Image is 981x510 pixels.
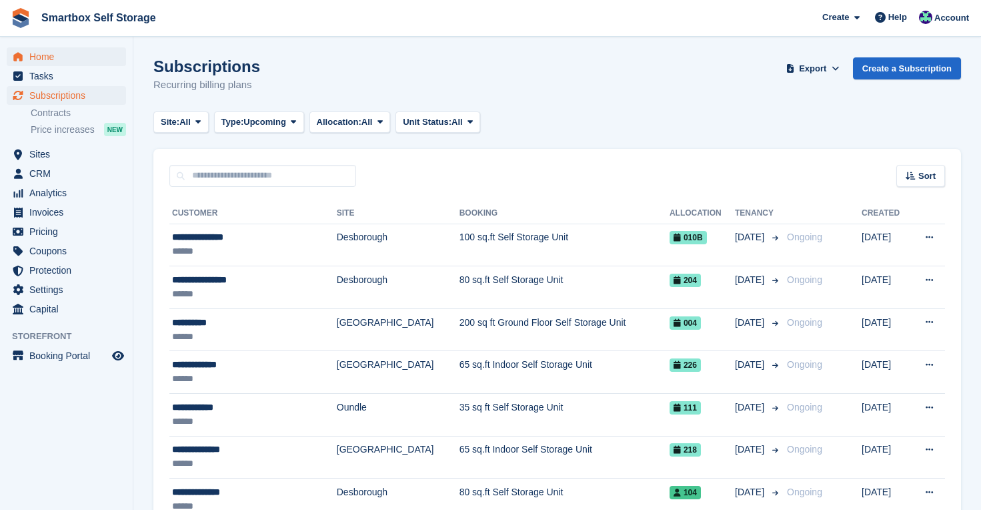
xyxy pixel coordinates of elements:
[735,273,767,287] span: [DATE]
[29,184,109,202] span: Analytics
[7,203,126,222] a: menu
[337,203,459,224] th: Site
[670,358,701,372] span: 226
[7,261,126,280] a: menu
[735,401,767,415] span: [DATE]
[169,203,337,224] th: Customer
[670,274,701,287] span: 204
[853,57,961,79] a: Create a Subscription
[459,394,670,437] td: 35 sq ft Self Storage Unit
[179,115,191,129] span: All
[11,8,31,28] img: stora-icon-8386f47178a22dfd0bd8f6a31ec36ba5ce8667c1dd55bd0f319d3a0aa187defe.svg
[337,351,459,394] td: [GEOGRAPHIC_DATA]
[29,300,109,318] span: Capital
[29,346,109,365] span: Booking Portal
[337,224,459,266] td: Desborough
[787,487,822,497] span: Ongoing
[862,351,910,394] td: [DATE]
[214,111,304,134] button: Type: Upcoming
[670,316,701,330] span: 004
[29,242,109,260] span: Coupons
[36,7,161,29] a: Smartbox Self Storage
[459,436,670,479] td: 65 sq.ft Indoor Self Storage Unit
[29,164,109,183] span: CRM
[862,308,910,351] td: [DATE]
[29,280,109,299] span: Settings
[7,145,126,164] a: menu
[919,11,932,24] img: Roger Canham
[29,67,109,85] span: Tasks
[337,394,459,437] td: Oundle
[787,232,822,242] span: Ongoing
[7,222,126,241] a: menu
[29,203,109,222] span: Invoices
[403,115,451,129] span: Unit Status:
[31,122,126,137] a: Price increases NEW
[934,11,969,25] span: Account
[7,280,126,299] a: menu
[822,11,849,24] span: Create
[670,401,701,415] span: 111
[735,203,782,224] th: Tenancy
[361,115,373,129] span: All
[7,346,126,365] a: menu
[110,348,126,364] a: Preview store
[153,111,209,134] button: Site: All
[735,443,767,457] span: [DATE]
[459,308,670,351] td: 200 sq ft Ground Floor Self Storage Unit
[7,242,126,260] a: menu
[862,394,910,437] td: [DATE]
[7,184,126,202] a: menu
[29,86,109,105] span: Subscriptions
[337,308,459,351] td: [GEOGRAPHIC_DATA]
[670,443,701,457] span: 218
[7,300,126,318] a: menu
[787,444,822,455] span: Ongoing
[735,316,767,330] span: [DATE]
[862,203,910,224] th: Created
[31,107,126,119] a: Contracts
[7,86,126,105] a: menu
[221,115,244,129] span: Type:
[735,485,767,499] span: [DATE]
[670,486,701,499] span: 104
[7,67,126,85] a: menu
[862,436,910,479] td: [DATE]
[337,436,459,479] td: [GEOGRAPHIC_DATA]
[918,170,936,183] span: Sort
[104,123,126,136] div: NEW
[29,47,109,66] span: Home
[153,57,260,75] h1: Subscriptions
[784,57,842,79] button: Export
[799,62,826,75] span: Export
[29,261,109,280] span: Protection
[787,274,822,285] span: Ongoing
[12,330,133,343] span: Storefront
[317,115,361,129] span: Allocation:
[670,231,707,244] span: 010B
[459,351,670,394] td: 65 sq.ft Indoor Self Storage Unit
[161,115,179,129] span: Site:
[787,317,822,328] span: Ongoing
[787,359,822,370] span: Ongoing
[459,266,670,309] td: 80 sq.ft Self Storage Unit
[337,266,459,309] td: Desborough
[787,402,822,413] span: Ongoing
[735,358,767,372] span: [DATE]
[243,115,286,129] span: Upcoming
[7,164,126,183] a: menu
[888,11,907,24] span: Help
[309,111,391,134] button: Allocation: All
[29,145,109,164] span: Sites
[862,224,910,266] td: [DATE]
[7,47,126,66] a: menu
[395,111,480,134] button: Unit Status: All
[459,224,670,266] td: 100 sq.ft Self Storage Unit
[862,266,910,309] td: [DATE]
[459,203,670,224] th: Booking
[451,115,463,129] span: All
[153,77,260,93] p: Recurring billing plans
[670,203,735,224] th: Allocation
[735,230,767,244] span: [DATE]
[29,222,109,241] span: Pricing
